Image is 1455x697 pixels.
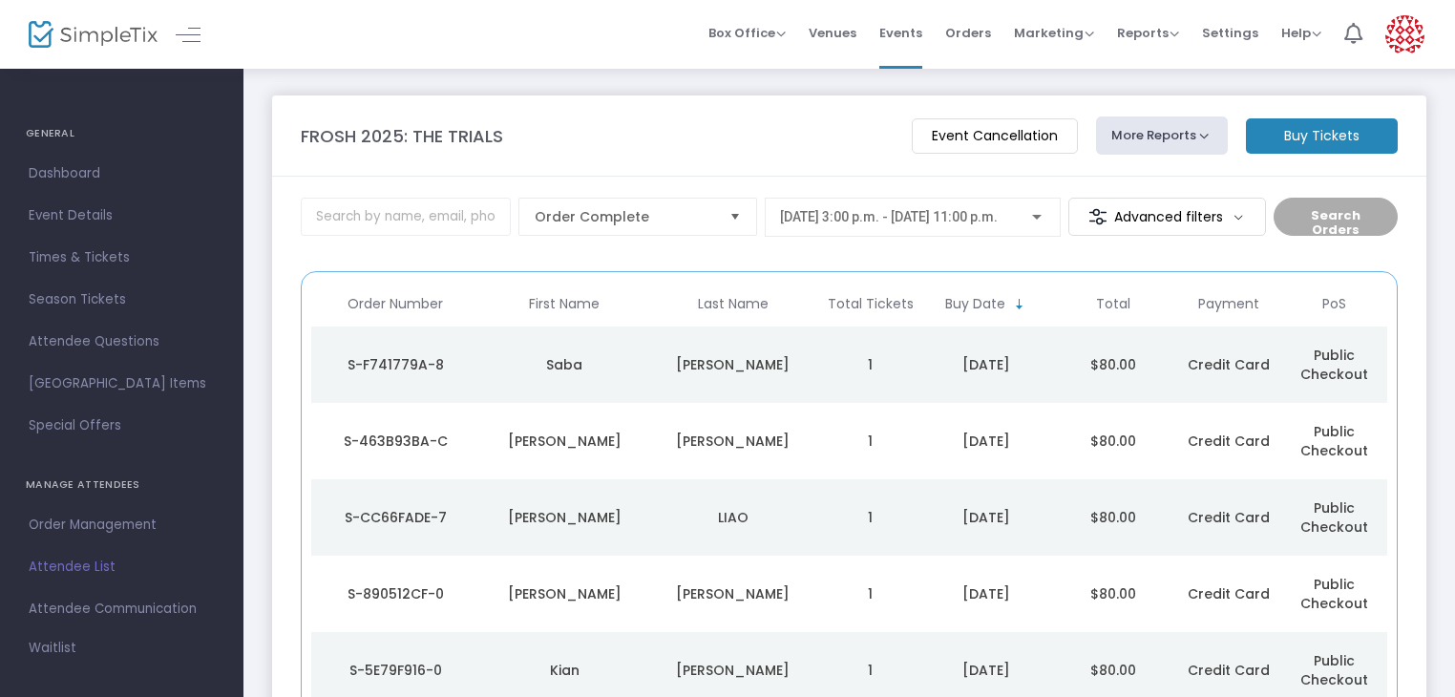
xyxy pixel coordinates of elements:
[26,115,218,153] h4: GENERAL
[722,199,749,235] button: Select
[1322,296,1346,312] span: PoS
[485,508,644,527] div: CHAO-HSIANG
[654,432,813,451] div: Kozlak
[26,466,218,504] h4: MANAGE ATTENDEES
[301,198,511,236] input: Search by name, email, phone, order number, ip address, or last 4 digits of card
[29,513,215,538] span: Order Management
[1188,508,1270,527] span: Credit Card
[29,161,215,186] span: Dashboard
[945,9,991,57] span: Orders
[485,355,644,374] div: Saba
[1096,116,1228,155] button: More Reports
[654,355,813,374] div: Mekonnen
[316,355,475,374] div: S-F741779A-8
[1300,346,1368,384] span: Public Checkout
[1012,297,1027,312] span: Sortable
[928,355,1045,374] div: 2025-08-24
[1068,198,1266,236] m-button: Advanced filters
[879,9,922,57] span: Events
[485,661,644,680] div: Kian
[780,209,998,224] span: [DATE] 3:00 p.m. - [DATE] 11:00 p.m.
[817,556,922,632] td: 1
[1246,118,1398,154] m-button: Buy Tickets
[29,287,215,312] span: Season Tickets
[1188,355,1270,374] span: Credit Card
[1096,296,1130,312] span: Total
[29,597,215,622] span: Attendee Communication
[1117,24,1179,42] span: Reports
[698,296,769,312] span: Last Name
[1300,651,1368,689] span: Public Checkout
[817,327,922,403] td: 1
[945,296,1005,312] span: Buy Date
[708,24,786,42] span: Box Office
[654,584,813,603] div: Yeung
[1049,556,1176,632] td: $80.00
[1300,575,1368,613] span: Public Checkout
[29,245,215,270] span: Times & Tickets
[529,296,600,312] span: First Name
[654,508,813,527] div: LIAO
[912,118,1078,154] m-button: Event Cancellation
[928,584,1045,603] div: 2025-08-24
[29,413,215,438] span: Special Offers
[817,282,922,327] th: Total Tickets
[817,403,922,479] td: 1
[1202,9,1258,57] span: Settings
[1300,422,1368,460] span: Public Checkout
[1049,403,1176,479] td: $80.00
[301,123,503,149] m-panel-title: FROSH 2025: THE TRIALS
[535,207,714,226] span: Order Complete
[1188,584,1270,603] span: Credit Card
[316,661,475,680] div: S-5E79F916-0
[1049,479,1176,556] td: $80.00
[485,584,644,603] div: Kei Yee
[29,203,215,228] span: Event Details
[348,296,443,312] span: Order Number
[485,432,644,451] div: Julia
[316,584,475,603] div: S-890512CF-0
[928,661,1045,680] div: 2025-08-24
[1049,327,1176,403] td: $80.00
[29,639,76,658] span: Waitlist
[1014,24,1094,42] span: Marketing
[1281,24,1321,42] span: Help
[817,479,922,556] td: 1
[1188,432,1270,451] span: Credit Card
[29,329,215,354] span: Attendee Questions
[29,371,215,396] span: [GEOGRAPHIC_DATA] Items
[928,432,1045,451] div: 2025-08-24
[1088,207,1107,226] img: filter
[809,9,856,57] span: Venues
[29,555,215,580] span: Attendee List
[928,508,1045,527] div: 2025-08-24
[654,661,813,680] div: Davoudi
[316,432,475,451] div: S-463B93BA-C
[1188,661,1270,680] span: Credit Card
[1300,498,1368,537] span: Public Checkout
[316,508,475,527] div: S-CC66FADE-7
[1198,296,1259,312] span: Payment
